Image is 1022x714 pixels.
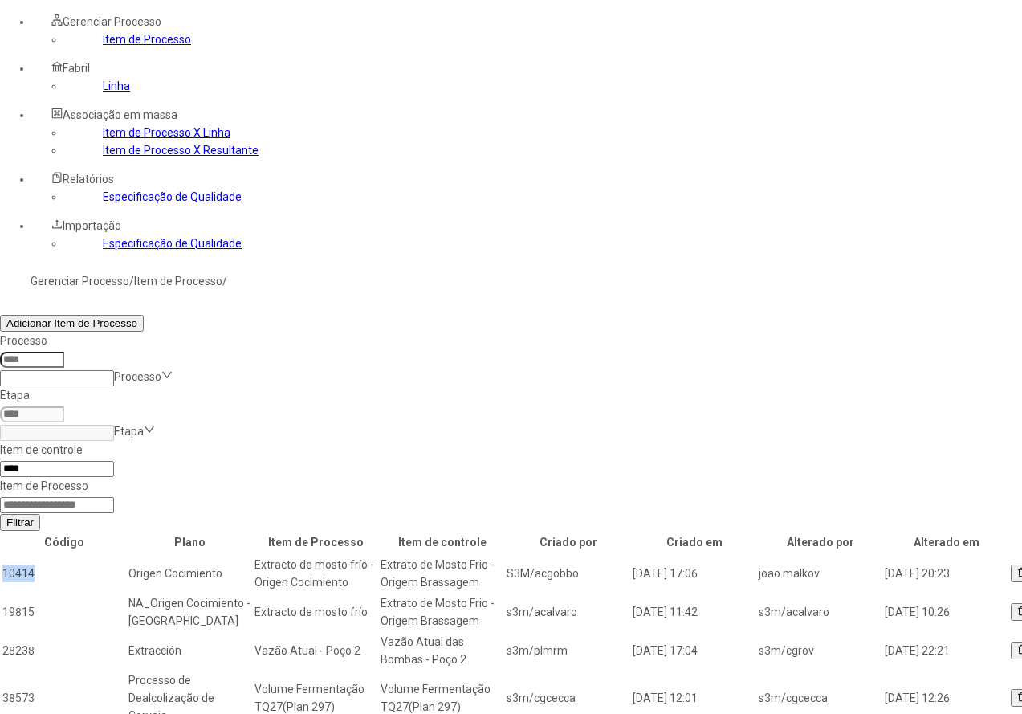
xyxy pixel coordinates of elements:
[31,275,129,288] a: Gerenciar Processo
[884,632,1008,669] td: [DATE] 22:21
[103,80,130,92] a: Linha
[63,173,114,186] span: Relatórios
[506,532,630,552] th: Criado por
[632,532,756,552] th: Criado em
[6,317,137,329] span: Adicionar Item de Processo
[758,532,882,552] th: Alterado por
[254,532,378,552] th: Item de Processo
[128,594,252,630] td: NA_Origen Cocimiento - [GEOGRAPHIC_DATA]
[884,555,1008,592] td: [DATE] 20:23
[380,632,504,669] td: Vazão Atual das Bombas - Poço 2
[63,108,177,121] span: Associação em massa
[134,275,222,288] a: Item de Processo
[506,632,630,669] td: s3m/plmrm
[758,632,882,669] td: s3m/cgrov
[103,144,259,157] a: Item de Processo X Resultante
[63,15,161,28] span: Gerenciar Processo
[884,532,1008,552] th: Alterado em
[2,532,126,552] th: Código
[103,126,230,139] a: Item de Processo X Linha
[222,275,227,288] nz-breadcrumb-separator: /
[758,555,882,592] td: joao.malkov
[128,632,252,669] td: Extracción
[63,219,121,232] span: Importação
[114,370,161,383] nz-select-placeholder: Processo
[254,555,378,592] td: Extracto de mosto frío - Origen Cocimiento
[380,532,504,552] th: Item de controle
[103,33,191,46] a: Item de Processo
[506,555,630,592] td: S3M/acgobbo
[63,62,90,75] span: Fabril
[380,555,504,592] td: Extrato de Mosto Frio - Origem Brassagem
[758,594,882,630] td: s3m/acalvaro
[6,516,34,528] span: Filtrar
[2,555,126,592] td: 10414
[254,594,378,630] td: Extracto de mosto frío
[380,594,504,630] td: Extrato de Mosto Frio - Origem Brassagem
[254,632,378,669] td: Vazão Atual - Poço 2
[884,594,1008,630] td: [DATE] 10:26
[2,632,126,669] td: 28238
[103,237,242,250] a: Especificação de Qualidade
[632,555,756,592] td: [DATE] 17:06
[129,275,134,288] nz-breadcrumb-separator: /
[103,190,242,203] a: Especificação de Qualidade
[128,532,252,552] th: Plano
[2,594,126,630] td: 19815
[632,632,756,669] td: [DATE] 17:04
[632,594,756,630] td: [DATE] 11:42
[506,594,630,630] td: s3m/acalvaro
[114,425,144,438] nz-select-placeholder: Etapa
[128,555,252,592] td: Origen Cocimiento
